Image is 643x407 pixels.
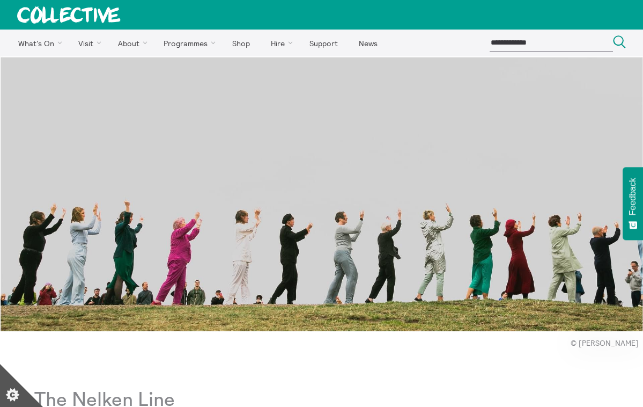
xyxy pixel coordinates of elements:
[300,30,347,56] a: Support
[9,30,67,56] a: What's On
[262,30,298,56] a: Hire
[69,30,107,56] a: Visit
[154,30,221,56] a: Programmes
[628,178,638,215] span: Feedback
[108,30,152,56] a: About
[223,30,259,56] a: Shop
[349,30,387,56] a: News
[623,167,643,240] button: Feedback - Show survey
